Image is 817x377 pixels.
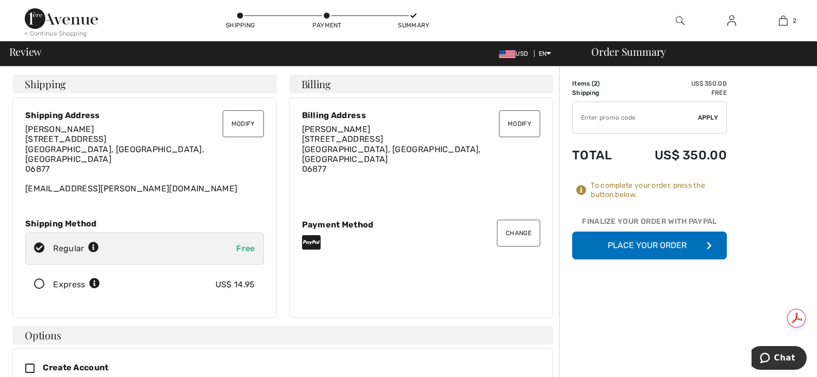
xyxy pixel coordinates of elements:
[311,21,342,30] div: Payment
[25,29,87,38] div: < Continue Shopping
[572,88,627,97] td: Shipping
[302,110,541,120] div: Billing Address
[572,79,627,88] td: Items ( )
[302,220,541,230] div: Payment Method
[719,14,744,27] a: Sign In
[793,16,796,25] span: 2
[9,46,42,57] span: Review
[594,80,597,87] span: 2
[572,216,727,232] div: Finalize Your Order with PayPal
[752,346,807,372] iframe: Opens a widget where you can chat to one of our agents
[236,243,255,253] span: Free
[12,326,553,345] h4: Options
[25,134,204,174] span: [STREET_ADDRESS] [GEOGRAPHIC_DATA], [GEOGRAPHIC_DATA], [GEOGRAPHIC_DATA] 06877
[43,363,108,372] span: Create Account
[225,21,256,30] div: Shipping
[302,124,371,134] span: [PERSON_NAME]
[53,242,99,255] div: Regular
[499,50,515,58] img: US Dollar
[572,138,627,173] td: Total
[25,79,66,89] span: Shipping
[539,50,552,57] span: EN
[676,14,685,27] img: search the website
[779,14,788,27] img: My Bag
[698,113,719,122] span: Apply
[25,124,264,193] div: [EMAIL_ADDRESS][PERSON_NAME][DOMAIN_NAME]
[25,124,94,134] span: [PERSON_NAME]
[398,21,429,30] div: Summary
[591,181,727,200] div: To complete your order, press the button below.
[499,50,532,57] span: USD
[223,110,264,137] button: Modify
[627,79,727,88] td: US$ 350.00
[579,46,811,57] div: Order Summary
[627,138,727,173] td: US$ 350.00
[302,134,481,174] span: [STREET_ADDRESS] [GEOGRAPHIC_DATA], [GEOGRAPHIC_DATA], [GEOGRAPHIC_DATA] 06877
[215,278,255,291] div: US$ 14.95
[25,110,264,120] div: Shipping Address
[627,88,727,97] td: Free
[499,110,540,137] button: Modify
[758,14,808,27] a: 2
[572,232,727,259] button: Place Your Order
[25,219,264,228] div: Shipping Method
[727,14,736,27] img: My Info
[302,79,331,89] span: Billing
[25,8,98,29] img: 1ère Avenue
[573,102,698,133] input: Promo code
[53,278,100,291] div: Express
[497,220,540,247] button: Change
